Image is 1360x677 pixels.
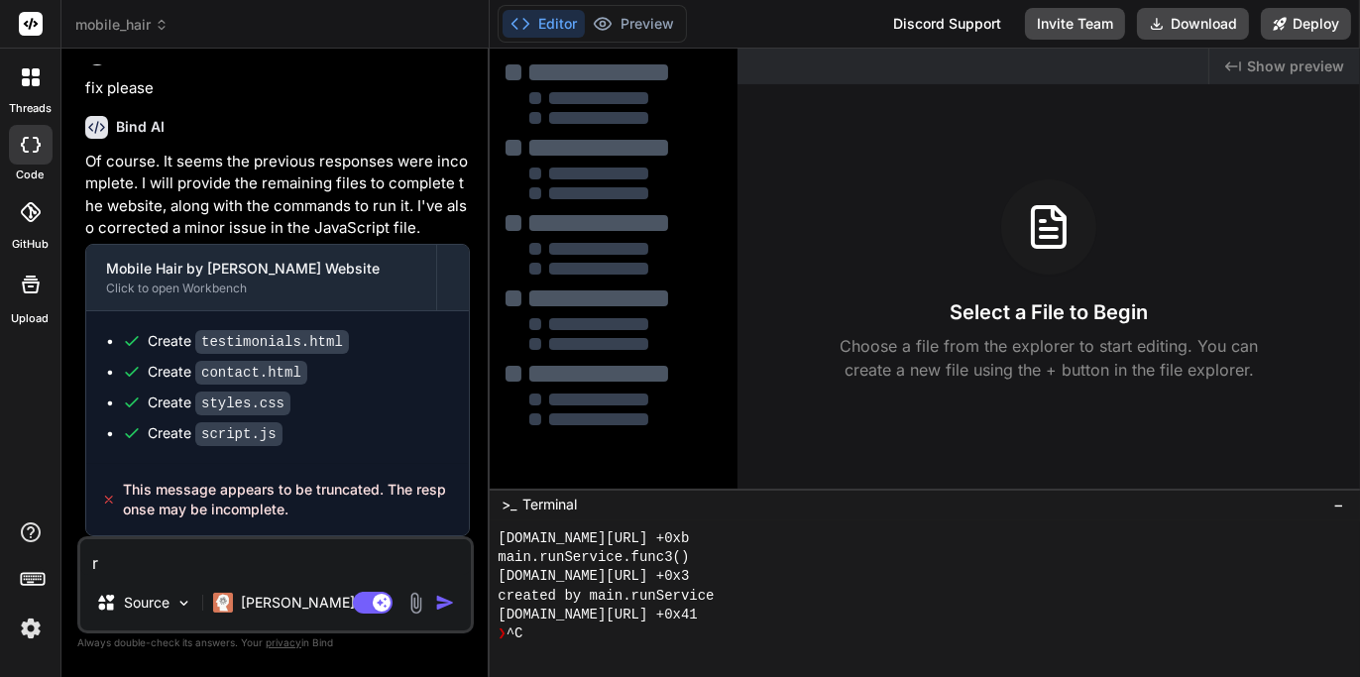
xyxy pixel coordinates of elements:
[75,15,169,35] span: mobile_hair
[148,362,307,383] div: Create
[503,10,585,38] button: Editor
[266,636,301,648] span: privacy
[195,361,307,385] code: contact.html
[17,167,45,183] label: code
[498,624,506,643] span: ❯
[1025,8,1125,40] button: Invite Team
[85,151,470,240] p: Of course. It seems the previous responses were incomplete. I will provide the remaining files to...
[585,10,682,38] button: Preview
[1333,495,1344,514] span: −
[175,595,192,612] img: Pick Models
[124,593,170,613] p: Source
[507,624,523,643] span: ^C
[498,567,689,586] span: [DOMAIN_NAME][URL] +0x3
[498,548,689,567] span: main.runService.func3()
[498,529,689,548] span: [DOMAIN_NAME][URL] +0xb
[148,331,349,352] div: Create
[77,633,474,652] p: Always double-check its answers. Your in Bind
[124,480,454,519] span: This message appears to be truncated. The response may be incomplete.
[106,259,416,279] div: Mobile Hair by [PERSON_NAME] Website
[1261,8,1351,40] button: Deploy
[148,423,283,444] div: Create
[9,100,52,117] label: threads
[1329,489,1348,520] button: −
[1137,8,1249,40] button: Download
[106,281,416,296] div: Click to open Workbench
[12,310,50,327] label: Upload
[498,606,697,624] span: [DOMAIN_NAME][URL] +0x41
[881,8,1013,40] div: Discord Support
[522,495,577,514] span: Terminal
[195,392,290,415] code: styles.css
[435,593,455,613] img: icon
[1247,56,1344,76] span: Show preview
[86,245,436,310] button: Mobile Hair by [PERSON_NAME] WebsiteClick to open Workbench
[195,330,349,354] code: testimonials.html
[502,495,516,514] span: >_
[213,593,233,613] img: Claude 4 Sonnet
[241,593,389,613] p: [PERSON_NAME] 4 S..
[404,592,427,615] img: attachment
[85,77,470,100] p: fix please
[827,334,1271,382] p: Choose a file from the explorer to start editing. You can create a new file using the + button in...
[195,422,283,446] code: script.js
[12,236,49,253] label: GitHub
[148,393,290,413] div: Create
[950,298,1148,326] h3: Select a File to Begin
[116,117,165,137] h6: Bind AI
[14,612,48,645] img: settings
[498,587,714,606] span: created by main.runService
